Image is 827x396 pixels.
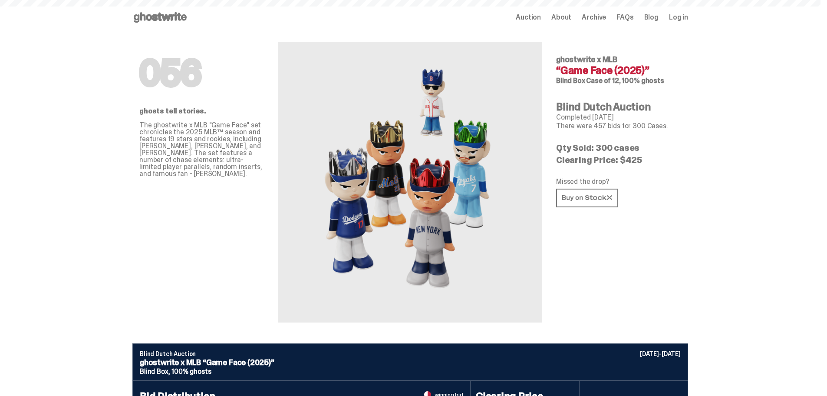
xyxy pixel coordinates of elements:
span: 100% ghosts [171,367,211,376]
p: Missed the drop? [556,178,681,185]
p: [DATE]-[DATE] [640,351,681,357]
span: Case of 12, 100% ghosts [586,76,664,85]
a: Blog [644,14,659,21]
a: FAQs [616,14,633,21]
a: Auction [516,14,541,21]
p: The ghostwrite x MLB "Game Face" set chronicles the 2025 MLB™ season and features 19 stars and ro... [139,122,264,177]
p: Clearing Price: $425 [556,156,681,164]
span: Blind Box [556,76,585,85]
a: Archive [582,14,606,21]
p: ghosts tell stories. [139,108,264,115]
h1: 056 [139,56,264,90]
p: Blind Dutch Auction [140,351,681,357]
a: Log in [669,14,688,21]
img: MLB&ldquo;Game Face (2025)&rdquo; [315,63,506,302]
h4: “Game Face (2025)” [556,65,681,76]
span: Blind Box, [140,367,170,376]
p: Completed [DATE] [556,114,681,121]
h4: Blind Dutch Auction [556,102,681,112]
p: ghostwrite x MLB “Game Face (2025)” [140,359,681,366]
span: ghostwrite x MLB [556,54,617,65]
p: There were 457 bids for 300 Cases. [556,123,681,130]
p: Qty Sold: 300 cases [556,143,681,152]
a: About [551,14,571,21]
